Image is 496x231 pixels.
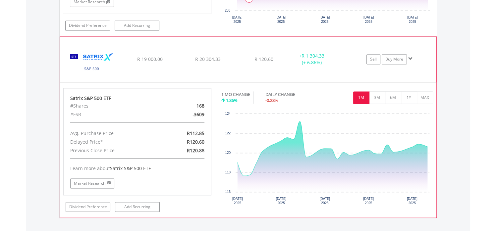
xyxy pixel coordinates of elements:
[221,110,433,209] svg: Interactive chart
[320,197,330,205] text: [DATE] 2025
[187,130,204,136] span: R112.85
[369,91,385,104] button: 3M
[225,170,231,174] text: 118
[187,147,204,154] span: R120.88
[225,131,231,135] text: 122
[110,165,151,171] span: Satrix S&P 500 ETF
[265,91,318,98] div: DAILY CHANGE
[65,138,161,146] div: Delayed Price*
[65,21,110,30] a: Dividend Preference
[70,178,114,188] a: Market Research
[225,112,231,115] text: 124
[70,95,205,102] div: Satrix S&P 500 ETF
[319,16,330,23] text: [DATE] 2025
[401,91,417,104] button: 1Y
[353,91,369,104] button: 1M
[66,202,110,212] a: Dividend Preference
[287,53,336,66] div: + (+ 6.86%)
[382,54,407,64] a: Buy More
[385,91,401,104] button: 6M
[65,110,161,119] div: #FSR
[115,21,159,30] a: Add Recurring
[65,146,161,155] div: Previous Close Price
[63,45,120,80] img: EQU.ZA.STX500.png
[161,110,209,119] div: .3609
[232,16,243,23] text: [DATE] 2025
[366,54,380,64] a: Sell
[225,9,230,12] text: 230
[363,197,374,205] text: [DATE] 2025
[302,53,324,59] span: R 1 304.33
[225,190,231,194] text: 116
[161,102,209,110] div: 168
[407,16,418,23] text: [DATE] 2025
[232,197,243,205] text: [DATE] 2025
[65,102,161,110] div: #Shares
[115,202,160,212] a: Add Recurring
[70,165,205,172] div: Learn more about
[363,16,374,23] text: [DATE] 2025
[221,91,250,98] div: 1 MO CHANGE
[254,56,273,62] span: R 120.60
[221,110,433,209] div: Chart. Highcharts interactive chart.
[276,197,287,205] text: [DATE] 2025
[65,129,161,138] div: Avg. Purchase Price
[137,56,162,62] span: R 19 000.00
[226,97,238,103] span: 1.36%
[225,151,231,155] text: 120
[195,56,220,62] span: R 20 304.33
[276,16,286,23] text: [DATE] 2025
[187,139,204,145] span: R120.60
[417,91,433,104] button: MAX
[407,197,417,205] text: [DATE] 2025
[265,97,278,103] span: -0.23%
